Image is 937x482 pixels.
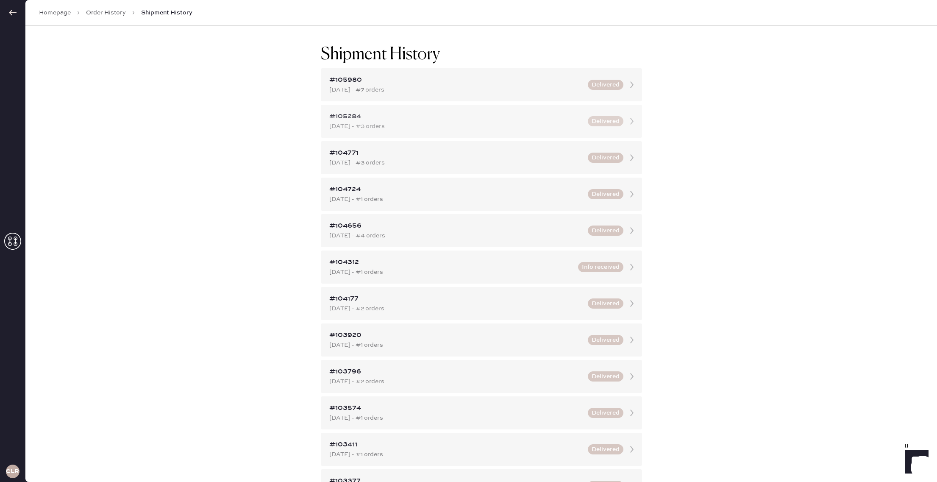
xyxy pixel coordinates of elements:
button: Delivered [588,298,623,309]
div: [DATE] - #7 orders [329,85,583,95]
a: Order History [86,8,126,17]
div: #104312 [329,257,573,267]
button: Delivered [588,226,623,236]
div: #103920 [329,330,583,340]
div: [DATE] - #1 orders [329,340,583,350]
button: Delivered [588,116,623,126]
h1: Shipment History [321,45,440,65]
div: [DATE] - #3 orders [329,122,583,131]
button: Delivered [588,80,623,90]
div: [DATE] - #1 orders [329,413,583,423]
div: #104771 [329,148,583,158]
button: Delivered [588,335,623,345]
div: #103796 [329,367,583,377]
div: [DATE] - #2 orders [329,377,583,386]
div: #103574 [329,403,583,413]
div: #104177 [329,294,583,304]
div: #103411 [329,440,583,450]
button: Delivered [588,408,623,418]
div: #105284 [329,111,583,122]
h3: CLR [6,468,19,474]
div: #105980 [329,75,583,85]
a: Homepage [39,8,71,17]
div: [DATE] - #1 orders [329,450,583,459]
div: #104656 [329,221,583,231]
button: Delivered [588,444,623,454]
div: #104724 [329,184,583,195]
button: Delivered [588,371,623,382]
div: [DATE] - #4 orders [329,231,583,240]
div: [DATE] - #2 orders [329,304,583,313]
button: Delivered [588,189,623,199]
span: Shipment History [141,8,192,17]
div: [DATE] - #3 orders [329,158,583,167]
button: Delivered [588,153,623,163]
div: [DATE] - #1 orders [329,195,583,204]
iframe: Front Chat [897,444,933,480]
div: [DATE] - #1 orders [329,267,573,277]
button: Info received [578,262,623,272]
